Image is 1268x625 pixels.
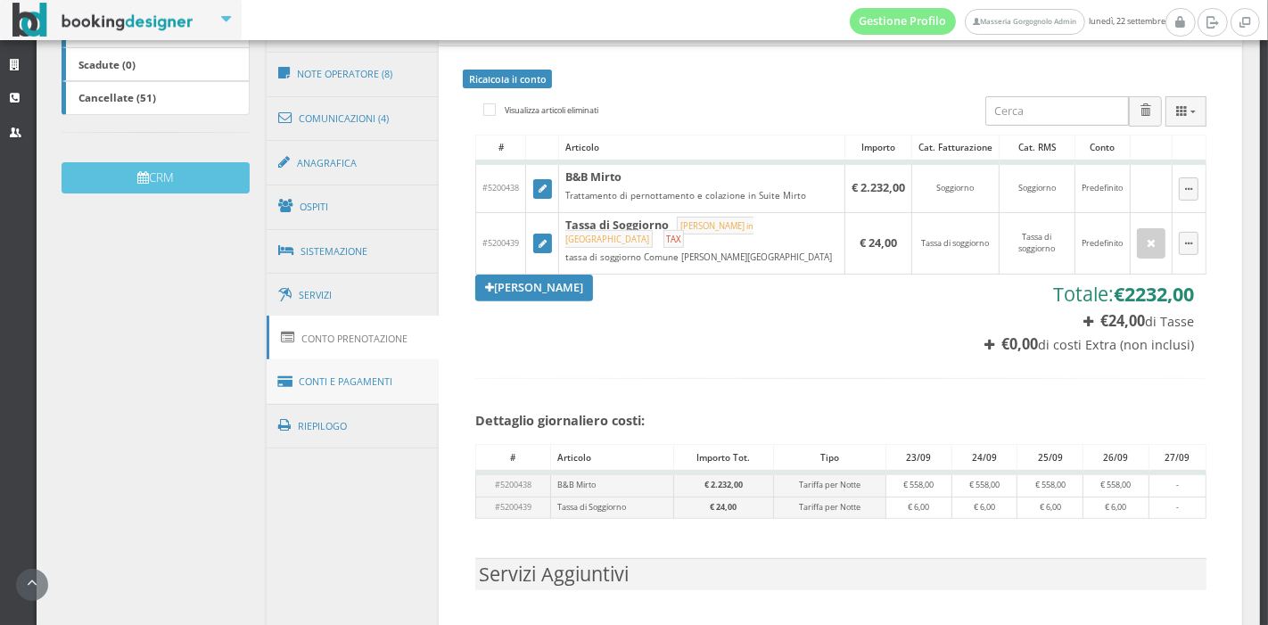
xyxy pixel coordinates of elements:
[1001,334,1038,354] b: €
[559,136,844,160] div: Articolo
[663,230,684,248] small: TAX
[1165,96,1206,126] button: Columns
[267,273,440,318] a: Servizi
[495,501,531,513] span: #5200439
[711,501,737,513] b: € 24,00
[886,445,951,470] div: 23/09
[912,213,1000,275] td: Tassa di soggiorno
[62,47,250,81] a: Scadute (0)
[1149,445,1206,470] div: 27/09
[565,251,837,263] div: tassa di soggiorno Comune [PERSON_NAME][GEOGRAPHIC_DATA]
[565,190,837,201] div: Trattamento di pernottamento e colazione in Suite Mirto
[852,180,905,195] b: € 2.232,00
[565,169,622,185] b: B&B Mirto
[551,445,673,470] div: Articolo
[62,162,250,193] button: CRM
[62,81,250,115] a: Cancellate (51)
[551,473,674,497] td: B&B Mirto
[1017,497,1083,519] td: € 6,00
[476,445,550,470] div: #
[773,497,885,519] td: Tariffa per Notte
[1075,162,1130,212] td: Predefinito
[267,228,440,275] a: Sistemazione
[482,237,519,249] span: #5200439
[774,445,885,470] div: Tipo
[1124,281,1194,307] span: 2232,00
[1165,96,1206,126] div: Colonne
[267,359,440,405] a: Conti e Pagamenti
[267,316,440,361] a: Conto Prenotazione
[975,283,1194,306] h3: Totale:
[1108,311,1145,331] span: 24,00
[267,51,440,97] a: Note Operatore (8)
[1009,334,1038,354] span: 0,00
[267,95,440,142] a: Comunicazioni (4)
[1083,445,1149,470] div: 26/09
[1100,311,1145,331] b: €
[1083,473,1149,497] td: € 558,00
[495,479,531,490] span: #5200438
[267,140,440,186] a: Anagrafica
[565,218,669,233] b: Tassa di Soggiorno
[1017,473,1083,497] td: € 558,00
[845,136,911,160] div: Importo
[912,136,999,160] div: Cat. Fatturazione
[463,70,552,88] a: Ricalcola il conto
[78,90,156,104] b: Cancellate (51)
[551,497,674,519] td: Tassa di Soggiorno
[475,412,645,429] b: Dettaglio giornaliero costi:
[999,162,1075,212] td: Soggiorno
[952,445,1017,470] div: 24/09
[773,473,885,497] td: Tariffa per Notte
[1149,497,1206,519] td: -
[850,8,957,35] a: Gestione Profilo
[565,217,753,249] small: [PERSON_NAME] in [GEOGRAPHIC_DATA]
[1075,213,1130,275] td: Predefinito
[704,479,743,490] b: € 2.232,00
[885,473,951,497] td: € 558,00
[267,184,440,230] a: Ospiti
[482,182,519,193] span: #5200438
[483,100,598,121] label: Visualizza articoli eliminati
[975,314,1194,329] h4: di Tasse
[1083,497,1149,519] td: € 6,00
[965,9,1084,35] a: Masseria Gorgognolo Admin
[975,337,1194,352] h4: di costi Extra (non inclusi)
[475,558,1206,590] h3: Servizi Aggiuntivi
[912,162,1000,212] td: Soggiorno
[951,497,1017,519] td: € 6,00
[1114,281,1194,307] b: €
[475,275,593,301] a: [PERSON_NAME]
[674,445,772,470] div: Importo Tot.
[12,3,193,37] img: BookingDesigner.com
[78,57,136,71] b: Scadute (0)
[985,96,1129,126] input: Cerca
[885,497,951,519] td: € 6,00
[267,403,440,449] a: Riepilogo
[850,8,1165,35] span: lunedì, 22 settembre
[1000,136,1075,160] div: Cat. RMS
[476,136,525,160] div: #
[999,213,1075,275] td: Tassa di soggiorno
[1017,445,1083,470] div: 25/09
[951,473,1017,497] td: € 558,00
[860,235,897,251] b: € 24,00
[1075,136,1129,160] div: Conto
[1149,473,1206,497] td: -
